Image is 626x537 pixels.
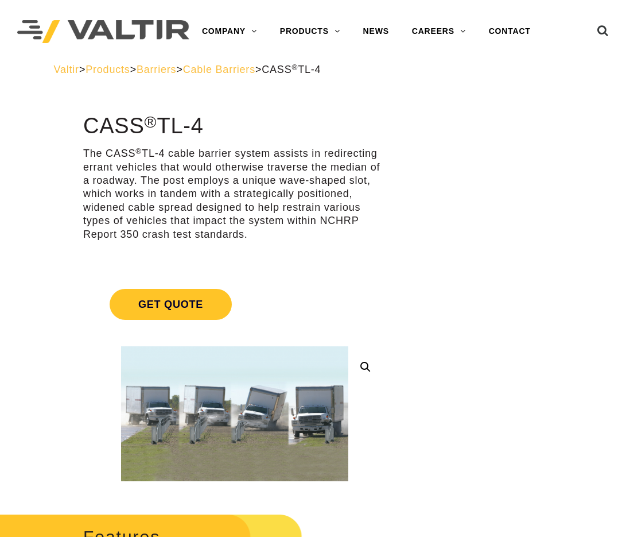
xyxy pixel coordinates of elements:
a: Cable Barriers [183,64,255,75]
a: CONTACT [477,20,542,43]
div: > > > > [53,63,572,76]
sup: ® [135,147,142,156]
a: Products [85,64,130,75]
span: CASS TL-4 [262,64,321,75]
a: Valtir [53,64,79,75]
sup: ® [291,63,298,72]
a: COMPANY [190,20,269,43]
a: Barriers [137,64,176,75]
a: CAREERS [401,20,477,43]
img: Valtir [17,20,189,44]
h1: CASS TL-4 [83,114,386,138]
a: PRODUCTS [269,20,352,43]
a: Get Quote [83,275,386,334]
span: Get Quote [110,289,232,320]
a: NEWS [352,20,401,43]
sup: ® [145,113,157,131]
p: The CASS TL-4 cable barrier system assists in redirecting errant vehicles that would otherwise tr... [83,147,386,241]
